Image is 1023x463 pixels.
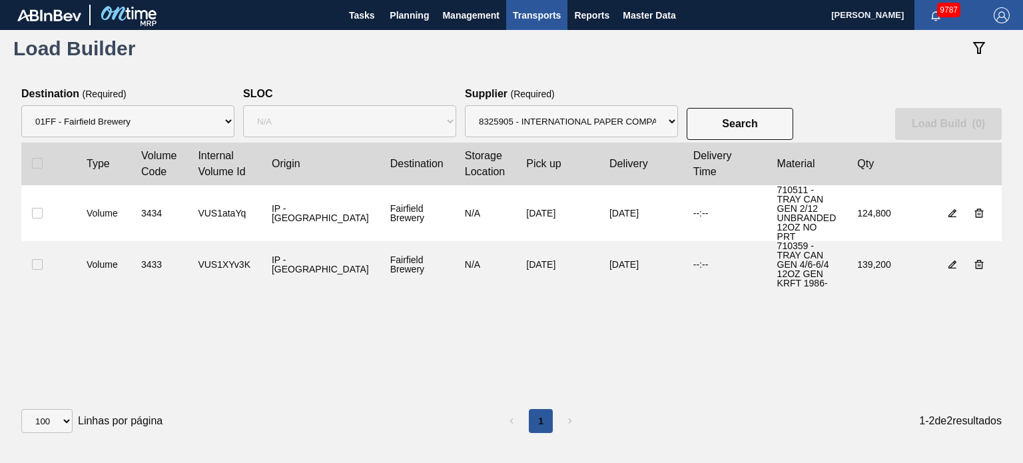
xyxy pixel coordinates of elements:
clb-table-tbody-cell: 3434 [131,185,187,241]
img: Logout [994,7,1010,23]
clb-text: Qty [857,156,874,172]
clb-table-tbody-cell: Fairfield Brewery [380,185,454,241]
clb-table-tbody-cell: 710359 - TRAY CAN GEN 4/6-6/4 12OZ GEN KRFT 1986- [767,241,847,288]
clb-table-tbody-cell: Fairfield Brewery [380,241,454,288]
clb-text: Storage Location [465,148,506,181]
img: TNhmsLtSVTkK8tSr43FrP2fwEKptu5GPRR3wAAAABJRU5ErkJggg== [17,9,81,21]
clb-text: Internal Volume Id [198,148,250,181]
clb-text: Delivery Time [693,148,756,181]
clb-button: Search [687,108,793,140]
h1: Load Builder [13,41,320,56]
clb-text: Destination [390,156,444,172]
span: Tasks [347,7,376,23]
clb-table-tbody-cell: 124,800 [847,185,930,241]
clb-table-tbody-cell: N/A [454,185,516,241]
clb-table-tbody-cell: 710511 - TRAY CAN GEN 2/12 UNBRANDED 12OZ NO PRT [767,185,847,241]
span: Management [442,7,500,23]
clb-text: Material [777,156,815,172]
clb-text: Pick up [526,156,561,172]
clb-table-tbody-cell: IP - [GEOGRAPHIC_DATA] [261,241,380,288]
clb-table-tbody-cell: [DATE] [515,241,599,288]
clb-table-tbody-cell: --:-- [683,241,767,288]
clb-table-tbody-cell: 3433 [131,241,187,288]
clb-table-tbody-cell: [DATE] [599,185,683,241]
clb-table-tbody-cell: N/A [454,241,516,288]
clb-table-tbody-cell: VUS1XYv3K [187,241,261,288]
clb-table-tbody-cell: [DATE] [599,241,683,288]
clb-table-tbody-cell: IP - [GEOGRAPHIC_DATA] [261,185,380,241]
clb-text: Volume Code [141,148,176,181]
span: Transports [513,7,561,23]
clb-table-tbody-cell: --:-- [683,185,767,241]
clb-button: Load Build [895,108,1002,140]
clb-table-tbody-cell: VUS1ataYq [187,185,261,241]
button: Notifications [914,6,957,25]
clb-text: Delivery [609,156,648,172]
span: 9787 [937,3,960,17]
clb-table-tbody-cell: 139,200 [847,241,930,288]
clb-table-tbody-cell: Volume [76,241,131,288]
span: Reports [574,7,609,23]
clb-text: Origin [272,156,300,172]
span: Master Data [623,7,675,23]
clb-text: Type [87,156,110,172]
clb-table-tbody-cell: [DATE] [515,185,599,241]
clb-table-tbody-cell: Volume [76,185,131,241]
span: Planning [390,7,429,23]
